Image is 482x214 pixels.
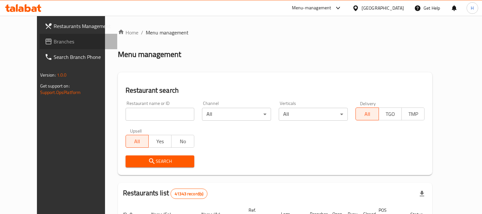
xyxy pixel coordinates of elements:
[202,108,271,121] div: All
[57,71,67,79] span: 1.0.0
[131,157,189,165] span: Search
[118,29,433,36] nav: breadcrumb
[141,29,143,36] li: /
[358,109,376,119] span: All
[148,135,171,148] button: Yes
[54,38,112,45] span: Branches
[381,109,399,119] span: TGO
[174,137,192,146] span: No
[171,189,207,199] div: Total records count
[414,186,430,201] div: Export file
[123,188,208,199] h2: Restaurants list
[355,107,379,120] button: All
[39,34,118,49] a: Branches
[39,49,118,65] a: Search Branch Phone
[471,5,474,12] span: H
[118,49,181,60] h2: Menu management
[40,82,70,90] span: Get support on:
[128,137,146,146] span: All
[362,5,404,12] div: [GEOGRAPHIC_DATA]
[404,109,422,119] span: TMP
[39,18,118,34] a: Restaurants Management
[126,86,425,95] h2: Restaurant search
[171,191,207,197] span: 41343 record(s)
[118,29,138,36] a: Home
[292,4,331,12] div: Menu-management
[54,22,112,30] span: Restaurants Management
[279,108,348,121] div: All
[360,101,376,106] label: Delivery
[171,135,194,148] button: No
[126,155,195,167] button: Search
[54,53,112,61] span: Search Branch Phone
[401,107,425,120] button: TMP
[40,88,81,97] a: Support.OpsPlatform
[126,108,195,121] input: Search for restaurant name or ID..
[130,128,142,133] label: Upsell
[126,135,149,148] button: All
[40,71,56,79] span: Version:
[151,137,169,146] span: Yes
[379,107,402,120] button: TGO
[146,29,188,36] span: Menu management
